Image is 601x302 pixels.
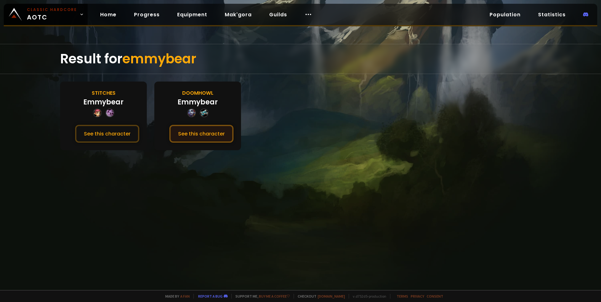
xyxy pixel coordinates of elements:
button: See this character [169,125,234,143]
a: Classic HardcoreAOTC [4,4,88,25]
a: a fan [180,294,190,299]
div: Doomhowl [182,89,213,97]
a: Statistics [533,8,571,21]
a: [DOMAIN_NAME] [318,294,345,299]
div: Stitches [92,89,116,97]
span: Support me, [231,294,290,299]
span: AOTC [27,7,77,22]
button: See this character [75,125,139,143]
div: Result for [60,44,541,74]
a: Report a bug [198,294,223,299]
a: Progress [129,8,165,21]
a: Population [485,8,526,21]
div: Emmybear [83,97,124,107]
span: v. d752d5 - production [349,294,386,299]
a: Terms [397,294,408,299]
a: Mak'gora [220,8,257,21]
span: emmybear [122,50,196,68]
a: Buy me a coffee [259,294,290,299]
span: Made by [162,294,190,299]
a: Privacy [411,294,424,299]
a: Guilds [264,8,292,21]
a: Home [95,8,121,21]
span: Checkout [294,294,345,299]
a: Consent [427,294,443,299]
small: Classic Hardcore [27,7,77,13]
div: Emmybear [177,97,218,107]
a: Equipment [172,8,212,21]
